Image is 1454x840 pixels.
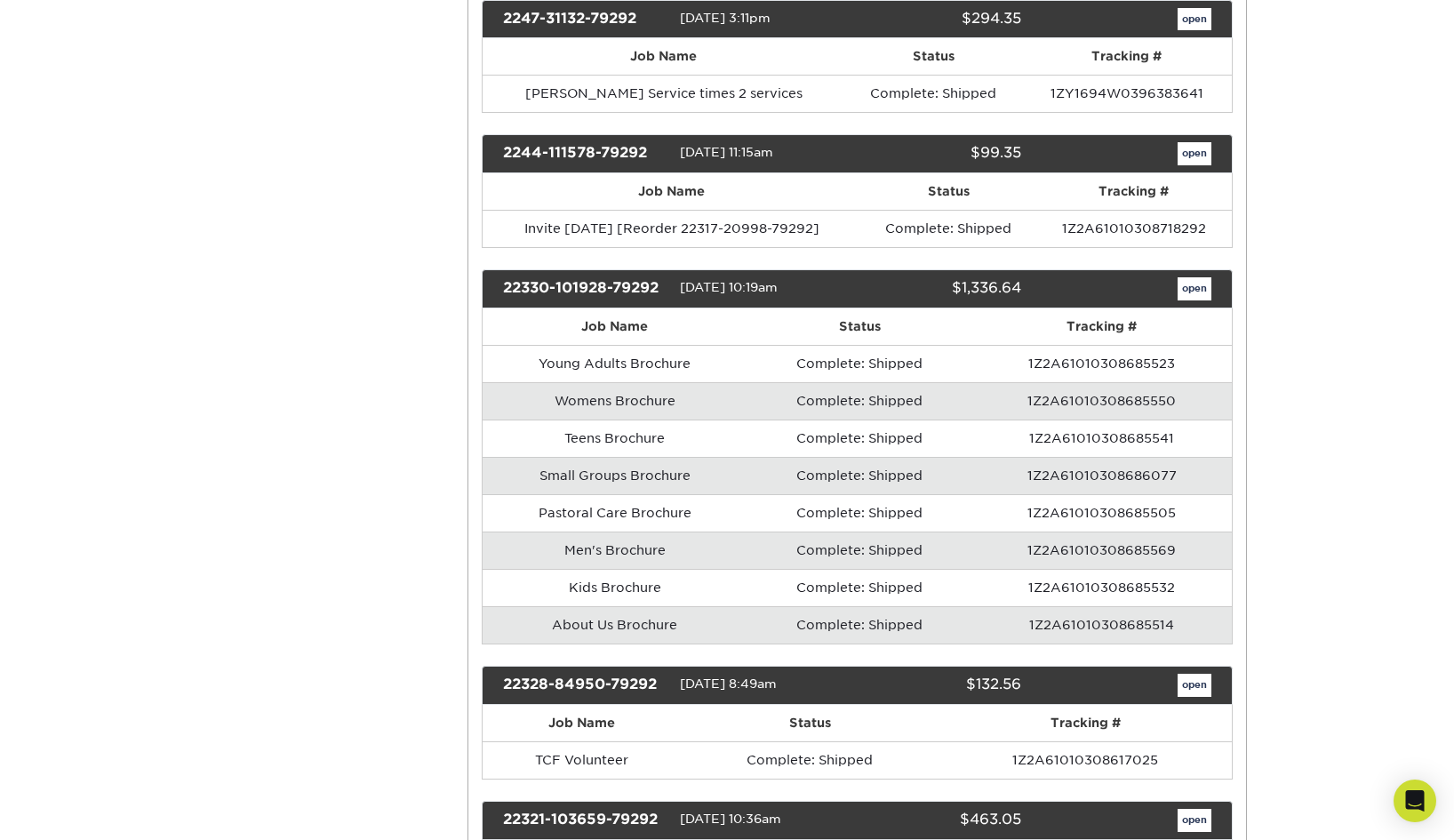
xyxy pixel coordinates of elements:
td: 1Z2A61010308685532 [971,569,1232,606]
td: Complete: Shipped [747,532,971,569]
td: Kids Brochure [483,569,748,606]
td: Teens Brochure [483,420,748,457]
th: Tracking # [939,705,1232,741]
div: 2247-31132-79292 [490,8,680,31]
td: Complete: Shipped [747,345,971,382]
td: Complete: Shipped [747,606,971,644]
td: 1Z2A61010308685514 [971,606,1232,644]
div: 22330-101928-79292 [490,277,680,300]
a: open [1178,142,1211,165]
a: open [1178,809,1211,832]
td: Womens Brochure [483,382,748,420]
th: Job Name [483,705,682,741]
td: 1Z2A61010308685550 [971,382,1232,420]
td: Complete: Shipped [861,210,1035,247]
td: Invite [DATE] [Reorder 22317-20998-79292] [483,210,862,247]
td: Complete: Shipped [747,457,971,494]
td: [PERSON_NAME] Service times 2 services [483,75,845,112]
td: Small Groups Brochure [483,457,748,494]
td: 1Z2A61010308685541 [971,420,1232,457]
div: $463.05 [843,809,1034,832]
th: Tracking # [1035,173,1232,210]
div: 22328-84950-79292 [490,674,680,697]
td: 1Z2A61010308617025 [939,741,1232,779]
td: Complete: Shipped [681,741,939,779]
th: Job Name [483,173,862,210]
td: 1Z2A61010308686077 [971,457,1232,494]
td: Complete: Shipped [747,420,971,457]
th: Tracking # [1022,38,1232,75]
a: open [1178,277,1211,300]
span: [DATE] 10:19am [680,280,778,294]
td: 1Z2A61010308718292 [1035,210,1232,247]
th: Status [845,38,1022,75]
div: $99.35 [843,142,1034,165]
span: [DATE] 3:11pm [680,11,771,25]
td: Pastoral Care Brochure [483,494,748,532]
a: open [1178,8,1211,31]
div: Open Intercom Messenger [1394,780,1436,822]
td: 1ZY1694W0396383641 [1022,75,1232,112]
span: [DATE] 11:15am [680,146,773,160]
td: Complete: Shipped [845,75,1022,112]
td: 1Z2A61010308685523 [971,345,1232,382]
div: 22321-103659-79292 [490,809,680,832]
a: open [1178,674,1211,697]
th: Job Name [483,308,748,345]
span: [DATE] 8:49am [680,676,777,691]
th: Job Name [483,38,845,75]
td: Complete: Shipped [747,569,971,606]
div: $294.35 [843,8,1034,31]
td: Young Adults Brochure [483,345,748,382]
td: About Us Brochure [483,606,748,644]
div: $1,336.64 [843,277,1034,300]
th: Status [861,173,1035,210]
td: 1Z2A61010308685569 [971,532,1232,569]
th: Status [747,308,971,345]
th: Status [681,705,939,741]
div: 2244-111578-79292 [490,142,680,165]
span: [DATE] 10:36am [680,812,781,826]
td: Complete: Shipped [747,382,971,420]
div: $132.56 [843,674,1034,697]
td: TCF Volunteer [483,741,682,779]
td: Complete: Shipped [747,494,971,532]
td: Men's Brochure [483,532,748,569]
th: Tracking # [971,308,1232,345]
td: 1Z2A61010308685505 [971,494,1232,532]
